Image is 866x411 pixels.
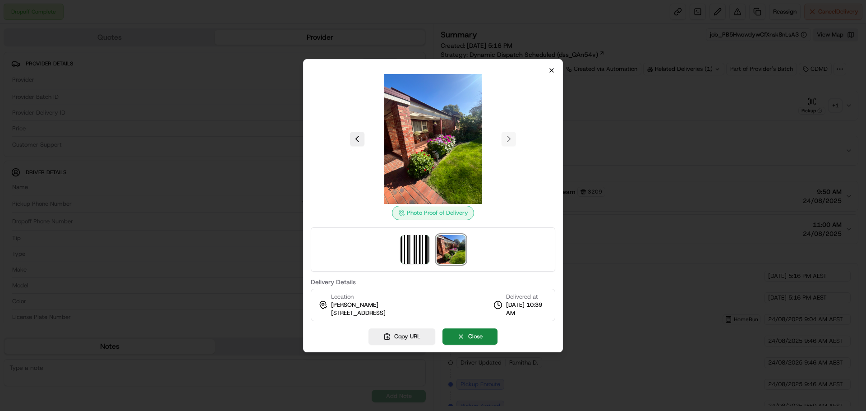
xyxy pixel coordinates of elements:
button: Copy URL [369,328,435,345]
img: photo_proof_of_delivery image [437,235,465,264]
img: barcode_scan_on_pickup image [401,235,429,264]
span: [PERSON_NAME] [331,301,378,309]
img: photo_proof_of_delivery image [368,74,498,204]
span: Location [331,293,354,301]
span: [DATE] 10:39 AM [506,301,548,317]
span: Delivered at [506,293,548,301]
label: Delivery Details [311,279,555,285]
button: Close [442,328,497,345]
div: Photo Proof of Delivery [392,206,474,220]
span: [STREET_ADDRESS] [331,309,386,317]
